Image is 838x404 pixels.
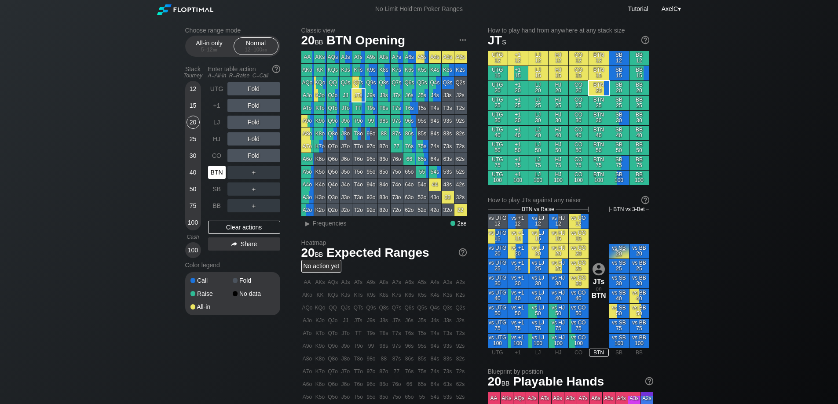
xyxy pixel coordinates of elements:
div: 15 [187,99,200,112]
div: AQs [327,51,339,63]
div: T8o [352,127,365,140]
div: Q9o [327,115,339,127]
div: HJ 20 [549,81,568,95]
div: 86o [378,153,390,165]
div: 94o [365,178,377,191]
div: Q9s [365,76,377,89]
div: K2o [314,204,326,216]
div: 66 [403,153,416,165]
div: Fold [227,116,280,129]
div: UTG 25 [488,96,508,110]
div: CO 15 [569,66,589,80]
div: CO 100 [569,171,589,185]
div: 54s [429,166,441,178]
div: K7s [391,64,403,76]
div: K4s [429,64,441,76]
div: 75 [187,199,200,212]
div: BTN 25 [589,96,609,110]
div: 84o [378,178,390,191]
a: Tutorial [628,5,648,12]
div: Q8s [378,76,390,89]
div: K4o [314,178,326,191]
div: T5o [352,166,365,178]
div: Fold [227,132,280,146]
div: UTG [208,82,226,95]
img: help.32db89a4.svg [271,64,281,74]
span: 20 [300,34,325,48]
div: T6o [352,153,365,165]
div: J5o [340,166,352,178]
div: T4o [352,178,365,191]
div: HJ 25 [549,96,568,110]
div: HJ 50 [549,141,568,155]
div: 12 [187,82,200,95]
div: Normal [236,38,276,55]
div: J2o [340,204,352,216]
div: CO 50 [569,141,589,155]
div: BTN 15 [589,66,609,80]
div: Q3s [442,76,454,89]
div: 95o [365,166,377,178]
div: ATs [352,51,365,63]
div: Tourney [182,73,205,79]
div: J6o [340,153,352,165]
div: T3o [352,191,365,204]
div: Q4s [429,76,441,89]
div: 87o [378,140,390,153]
div: A4s [429,51,441,63]
div: BTN 20 [589,81,609,95]
div: 88 [378,127,390,140]
div: +1 25 [508,96,528,110]
div: KJo [314,89,326,102]
div: SB 75 [609,156,629,170]
div: J8s [378,89,390,102]
div: 72o [391,204,403,216]
div: AJo [301,89,314,102]
div: QJo [327,89,339,102]
div: T2s [454,102,467,114]
h2: How to play hand from anywhere at any stack size [488,27,649,34]
div: J7o [340,140,352,153]
div: AKs [314,51,326,63]
div: ATo [301,102,314,114]
div: T7o [352,140,365,153]
div: QTo [327,102,339,114]
div: +1 20 [508,81,528,95]
div: BB 100 [629,171,649,185]
div: A9o [301,115,314,127]
div: 75o [391,166,403,178]
div: LJ 12 [528,51,548,66]
div: SB 12 [609,51,629,66]
div: J6s [403,89,416,102]
div: Fold [233,277,275,284]
div: SB 25 [609,96,629,110]
div: 73s [442,140,454,153]
div: Fold [227,99,280,112]
div: K3s [442,64,454,76]
div: 53o [416,191,428,204]
div: T8s [378,102,390,114]
div: 5 – 12 [191,47,228,53]
div: How to play JTs against any raiser [488,197,649,204]
div: +1 [208,99,226,112]
div: BB 15 [629,66,649,80]
div: LJ 20 [528,81,548,95]
div: SB 30 [609,111,629,125]
img: icon-avatar.b40e07d9.svg [593,263,605,275]
div: CO 25 [569,96,589,110]
div: Enter table action [208,62,280,82]
div: Fold [227,149,280,162]
div: +1 15 [508,66,528,80]
div: 52s [454,166,467,178]
div: A2s [454,51,467,63]
div: 86s [403,127,416,140]
div: J9o [340,115,352,127]
div: UTG 15 [488,66,508,80]
div: ＋ [227,166,280,179]
img: help.32db89a4.svg [644,376,654,386]
div: 95s [416,115,428,127]
div: K5s [416,64,428,76]
div: Q2o [327,204,339,216]
div: A3o [301,191,314,204]
div: Q6o [327,153,339,165]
